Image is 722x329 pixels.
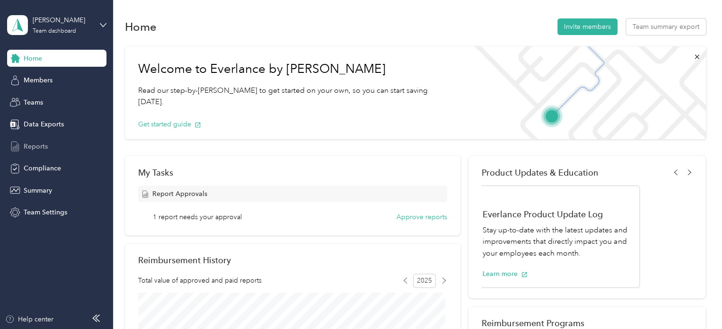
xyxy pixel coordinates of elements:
span: Total value of approved and paid reports [138,276,262,285]
div: [PERSON_NAME] [33,15,92,25]
button: Team summary export [626,18,706,35]
button: Invite members [557,18,617,35]
span: Members [24,75,53,85]
span: 1 report needs your approval [153,212,242,222]
span: Report Approvals [152,189,207,199]
span: Teams [24,98,43,107]
h1: Home [125,22,157,32]
button: Help center [5,314,53,324]
iframe: Everlance-gr Chat Button Frame [669,276,722,329]
p: Stay up-to-date with the latest updates and improvements that directly impact you and your employ... [483,224,629,259]
div: My Tasks [138,168,447,178]
img: Welcome to everlance [465,46,705,139]
span: Product Updates & Education [482,168,599,178]
button: Learn more [483,269,528,279]
span: Summary [24,186,52,196]
h1: Welcome to Everlance by [PERSON_NAME] [138,62,452,77]
p: Read our step-by-[PERSON_NAME] to get started on your own, so you can start saving [DATE]. [138,85,452,108]
span: 2025 [413,274,436,288]
span: Reports [24,142,48,151]
h2: Reimbursement Programs [482,318,692,328]
div: Team dashboard [33,28,76,34]
h2: Reimbursement History [138,255,231,265]
span: Team Settings [24,207,67,217]
span: Home [24,53,42,63]
span: Compliance [24,163,61,173]
button: Approve reports [396,212,447,222]
h1: Everlance Product Update Log [483,209,629,219]
button: Get started guide [138,119,201,129]
span: Data Exports [24,119,64,129]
